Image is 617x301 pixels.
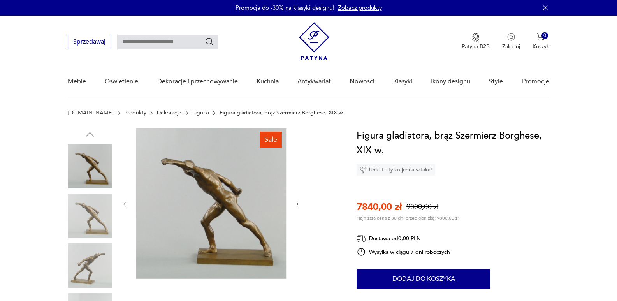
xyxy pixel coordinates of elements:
[124,110,146,116] a: Produkty
[257,67,279,97] a: Kuchnia
[68,243,112,288] img: Zdjęcie produktu Figura gladiatora, brąz Szermierz Borghese, XIX w.
[462,33,490,50] button: Patyna B2B
[68,110,113,116] a: [DOMAIN_NAME]
[299,22,329,60] img: Patyna - sklep z meblami i dekoracjami vintage
[357,128,549,158] h1: Figura gladiatora, brąz Szermierz Borghese, XIX w.
[533,33,549,50] button: 0Koszyk
[220,110,344,116] p: Figura gladiatora, brąz Szermierz Borghese, XIX w.
[522,67,549,97] a: Promocje
[68,35,111,49] button: Sprzedawaj
[357,234,450,243] div: Dostawa od 0,00 PLN
[357,201,402,213] p: 7840,00 zł
[105,67,138,97] a: Oświetlenie
[357,269,490,289] button: Dodaj do koszyka
[157,67,238,97] a: Dekoracje i przechowywanie
[393,67,412,97] a: Klasyki
[431,67,470,97] a: Ikony designu
[502,43,520,50] p: Zaloguj
[537,33,545,41] img: Ikona koszyka
[68,194,112,238] img: Zdjęcie produktu Figura gladiatora, brąz Szermierz Borghese, XIX w.
[136,128,286,279] img: Zdjęcie produktu Figura gladiatora, brąz Szermierz Borghese, XIX w.
[357,247,450,257] div: Wysyłka w ciągu 7 dni roboczych
[236,4,334,12] p: Promocja do -30% na klasyki designu!
[360,166,367,173] img: Ikona diamentu
[192,110,209,116] a: Figurki
[472,33,480,42] img: Ikona medalu
[338,4,382,12] a: Zobacz produkty
[462,33,490,50] a: Ikona medaluPatyna B2B
[260,132,282,148] div: Sale
[357,164,435,176] div: Unikat - tylko jedna sztuka!
[507,33,515,41] img: Ikonka użytkownika
[157,110,181,116] a: Dekoracje
[489,67,503,97] a: Style
[350,67,374,97] a: Nowości
[406,202,438,212] p: 9800,00 zł
[357,234,366,243] img: Ikona dostawy
[68,67,86,97] a: Meble
[541,32,548,39] div: 0
[297,67,331,97] a: Antykwariat
[68,40,111,45] a: Sprzedawaj
[502,33,520,50] button: Zaloguj
[205,37,214,46] button: Szukaj
[357,215,459,221] p: Najniższa cena z 30 dni przed obniżką: 9800,00 zł
[533,43,549,50] p: Koszyk
[462,43,490,50] p: Patyna B2B
[68,144,112,188] img: Zdjęcie produktu Figura gladiatora, brąz Szermierz Borghese, XIX w.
